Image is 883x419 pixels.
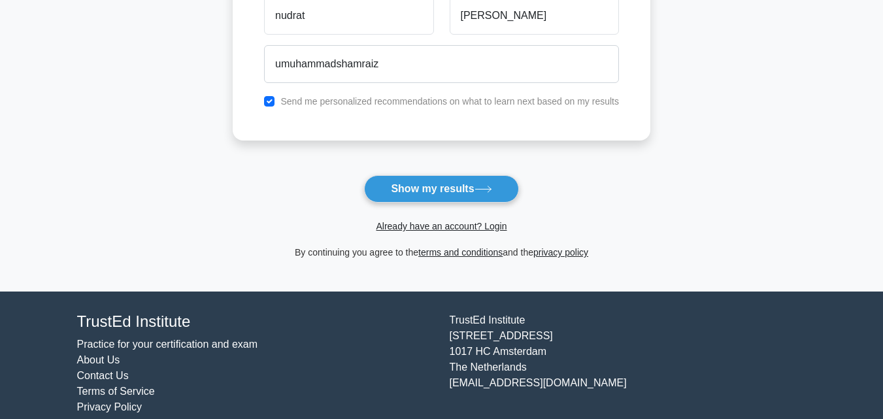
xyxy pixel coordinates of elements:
[364,175,518,203] button: Show my results
[376,221,507,231] a: Already have an account? Login
[77,370,129,381] a: Contact Us
[225,244,658,260] div: By continuing you agree to the and the
[418,247,503,258] a: terms and conditions
[77,312,434,331] h4: TrustEd Institute
[77,339,258,350] a: Practice for your certification and exam
[77,386,155,397] a: Terms of Service
[77,354,120,365] a: About Us
[77,401,142,412] a: Privacy Policy
[533,247,588,258] a: privacy policy
[442,312,814,415] div: TrustEd Institute [STREET_ADDRESS] 1017 HC Amsterdam The Netherlands [EMAIL_ADDRESS][DOMAIN_NAME]
[280,96,619,107] label: Send me personalized recommendations on what to learn next based on my results
[264,45,619,83] input: Email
